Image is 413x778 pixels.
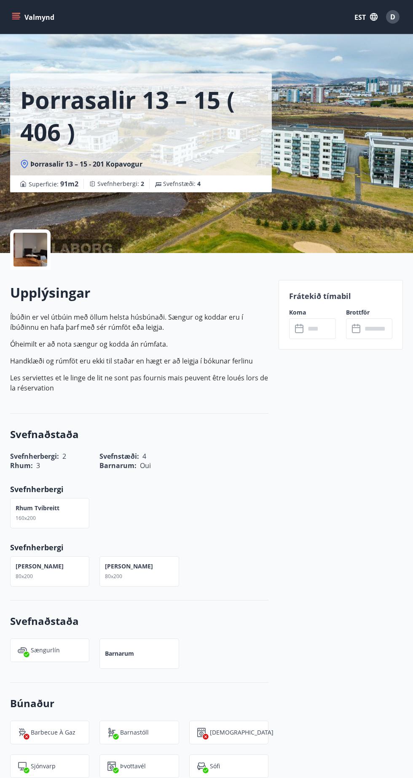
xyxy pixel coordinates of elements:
[107,761,117,771] img: Dl16BY4EX9PAW649lg1C3oBuIaAsR6QVDQBO2cTm.svg
[134,461,137,470] font: :
[196,727,206,738] img: hddCLTAnxqFUMr1fxmbGG8zWilo2syolR0f9UjPn.svg
[16,514,36,522] font: 160x200
[10,542,64,552] font: Svefnherbergi
[57,180,59,188] font: :
[105,649,134,657] font: Barnarum
[31,728,75,736] font: Barbecue à gaz
[36,461,40,470] font: 3
[107,727,117,738] img: ro1VYixuww4Qdd7lsw8J65QhOwJZ1j2DOUyXo3Mt.svg
[210,762,220,770] font: Sófi
[29,180,57,188] font: Superficie
[346,308,370,316] font: Brottför
[99,461,134,470] font: Barnarum
[10,696,54,710] font: Búnaður
[10,312,243,332] font: Íbúðin er vel útbúin með öllum helsta húsbúnaði. Sængur og koddar eru í íbúðinnu en hafa þarf með...
[163,180,194,188] font: Svefnstæði
[16,562,64,570] font: [PERSON_NAME]
[140,461,151,470] font: Oui
[141,180,144,188] font: 2
[10,339,168,349] font: Óheimilt er að nota sængur og kodda án rúmfata.
[137,180,139,188] font: :
[17,727,27,738] img: ZXjrS3QKesehq6nQAPjaRuRTI364z8ohTALB4wBr.svg
[120,728,149,736] font: Barnastóll
[194,180,196,188] font: :
[16,573,33,580] font: 80x200
[10,614,79,628] font: Svefnaðstaða
[17,645,27,655] img: voDv6cIEW3bUoUae2XJIjz6zjPXrrHmNT2GVdQ2h.svg
[31,646,60,654] font: Sængurlín
[197,180,201,188] font: 4
[390,12,395,22] font: D
[10,461,31,470] font: Rhum
[20,83,235,148] font: Þorrasalir 13 – 15 ( 406 )
[10,356,253,366] font: Handklæði og rúmföt eru ekki til staðar en hægt er að leigja í bókunar ferlinu
[24,13,54,22] font: Valmynd
[289,291,351,301] font: Frátekið tímabil
[60,179,68,188] font: 91
[17,761,27,771] img: mAminyBEY3mRTAfayxHTq5gfGd6GwGu9CEpuJRvg.svg
[383,7,403,27] button: D
[289,308,306,316] font: Koma
[105,573,122,580] font: 80x200
[10,427,79,441] font: Svefnaðstaða
[30,159,142,169] font: Þorrasalir 13 – 15 - 201 Kopavogur
[97,180,137,188] font: Svefnherbergi
[68,179,78,188] font: m2
[120,762,146,770] font: Þvottavél
[31,762,56,770] font: Sjónvarp
[31,461,33,470] font: :
[16,504,59,512] font: Rhum Tvíbreitt
[10,283,91,302] font: Upplýsingar
[351,9,381,25] button: EST
[10,373,268,393] font: Les serviettes et le linge de lit ne sont pas fournis mais peuvent être loués lors de la réservation
[105,562,153,570] font: [PERSON_NAME]
[10,484,64,494] font: Svefnherbergi
[196,761,206,771] img: pUbwa0Tr9PZZ78BdsD4inrLmwWm7eGTtsX9mJKRZ.svg
[354,13,366,22] font: EST
[10,9,58,24] button: menu
[210,728,274,736] font: [DEMOGRAPHIC_DATA]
